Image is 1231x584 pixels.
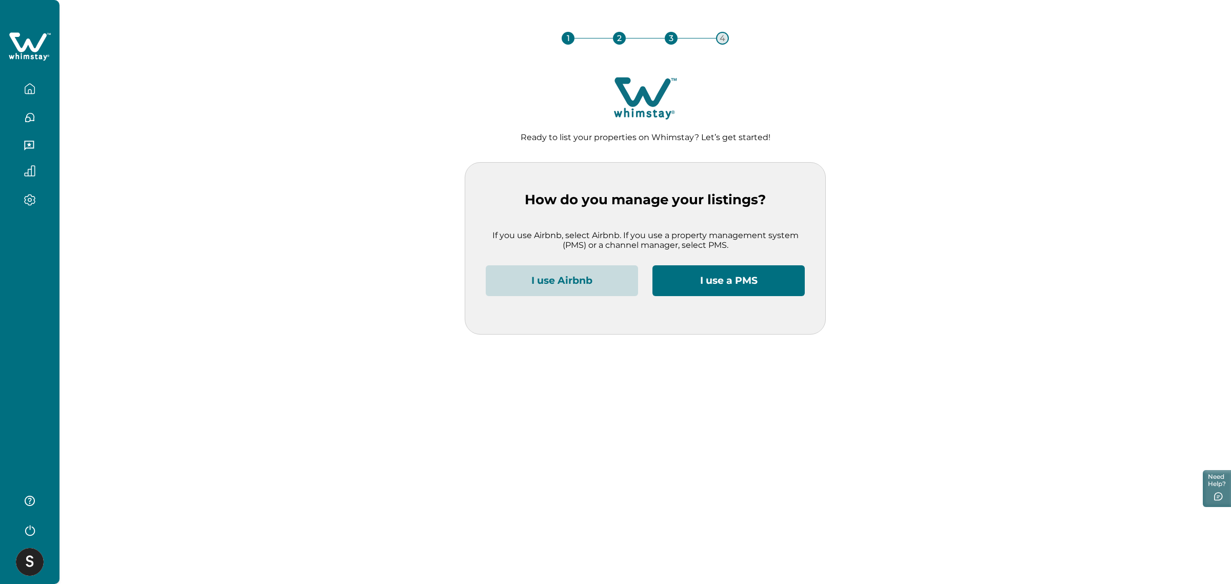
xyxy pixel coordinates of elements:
p: How do you manage your listings? [486,192,805,208]
div: 2 [613,32,626,45]
p: If you use Airbnb, select Airbnb. If you use a property management system (PMS) or a channel mana... [486,230,805,250]
div: 1 [562,32,574,45]
button: I use a PMS [652,265,805,296]
button: I use Airbnb [486,265,638,296]
div: 3 [665,32,678,45]
img: Whimstay Host [16,548,44,576]
p: Ready to list your properties on Whimstay? Let’s get started! [76,132,1215,143]
div: 4 [716,32,729,45]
